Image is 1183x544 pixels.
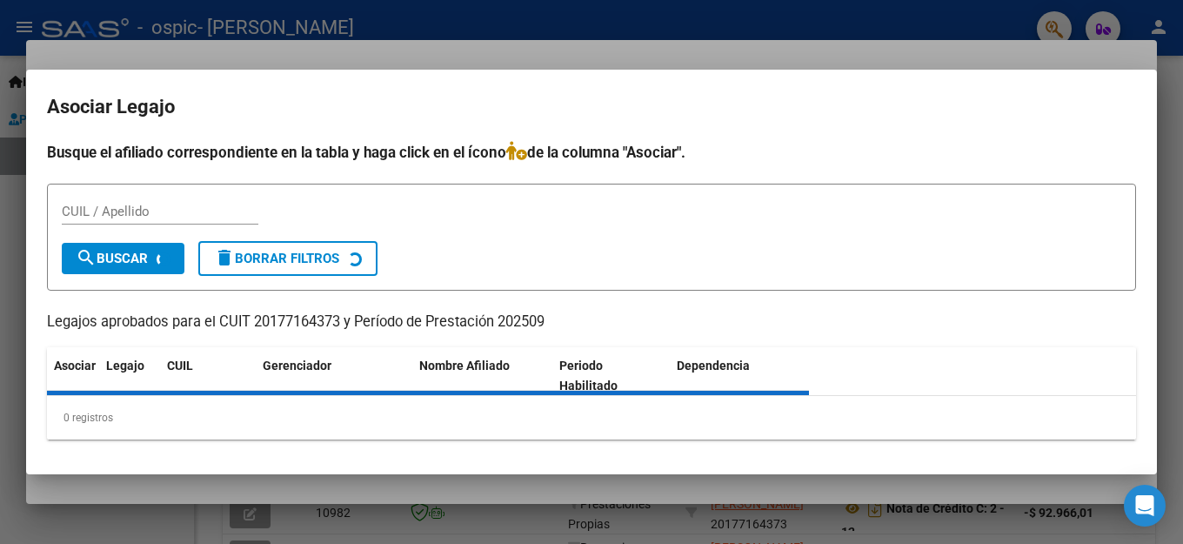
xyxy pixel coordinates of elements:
datatable-header-cell: CUIL [160,347,256,405]
datatable-header-cell: Legajo [99,347,160,405]
datatable-header-cell: Dependencia [670,347,810,405]
p: Legajos aprobados para el CUIT 20177164373 y Período de Prestación 202509 [47,312,1136,333]
button: Buscar [62,243,184,274]
span: CUIL [167,359,193,373]
span: Dependencia [677,359,750,373]
span: Nombre Afiliado [419,359,510,373]
mat-icon: delete [214,247,235,268]
span: Buscar [76,251,148,266]
datatable-header-cell: Asociar [47,347,99,405]
span: Gerenciador [263,359,331,373]
span: Borrar Filtros [214,251,339,266]
mat-icon: search [76,247,97,268]
span: Periodo Habilitado [559,359,618,393]
button: Borrar Filtros [198,241,378,276]
datatable-header-cell: Gerenciador [256,347,412,405]
datatable-header-cell: Nombre Afiliado [412,347,552,405]
div: 0 registros [47,396,1136,440]
div: Open Intercom Messenger [1124,485,1166,527]
h4: Busque el afiliado correspondiente en la tabla y haga click en el ícono de la columna "Asociar". [47,141,1136,164]
span: Asociar [54,359,96,373]
span: Legajo [106,359,144,373]
datatable-header-cell: Periodo Habilitado [552,347,670,405]
h2: Asociar Legajo [47,91,1136,124]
